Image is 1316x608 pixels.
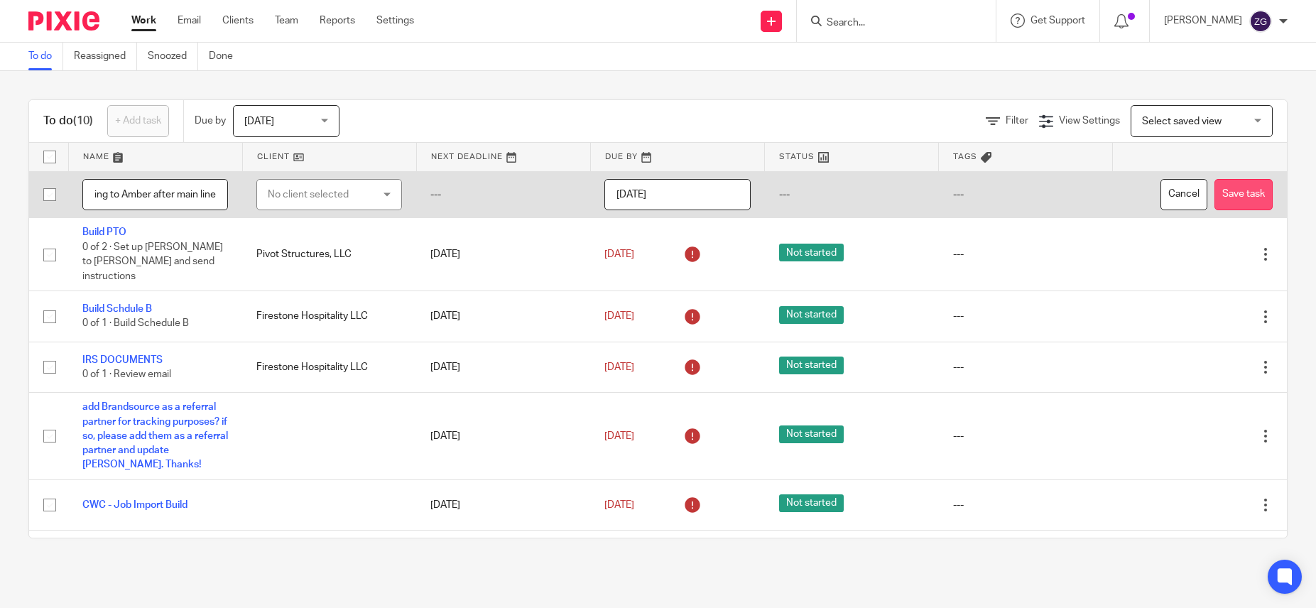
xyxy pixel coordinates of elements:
a: Clients [222,13,254,28]
a: IRS DOCUMENTS [82,355,163,365]
span: [DATE] [604,500,634,510]
span: 0 of 2 · Set up [PERSON_NAME] to [PERSON_NAME] and send instructions [82,242,223,281]
img: Pixie [28,11,99,31]
p: [PERSON_NAME] [1164,13,1242,28]
span: 0 of 1 · Review email [82,369,171,379]
span: (10) [73,115,93,126]
td: --- [939,171,1113,218]
a: Reports [320,13,355,28]
a: CWC - Job Import Build [82,500,187,510]
td: Firestone Hospitality LLC [242,291,416,342]
span: [DATE] [604,311,634,321]
a: Build Schdule B [82,304,152,314]
td: Firestone Hospitality LLC [242,342,416,392]
a: To do [28,43,63,70]
button: Cancel [1160,179,1207,211]
td: [DATE] [416,291,590,342]
a: Done [209,43,244,70]
div: --- [953,309,1099,323]
td: --- [416,171,590,218]
td: [DATE] [416,342,590,392]
span: Tags [953,153,977,161]
div: --- [953,429,1099,443]
a: Team [275,13,298,28]
a: Reassigned [74,43,137,70]
span: Not started [779,357,844,374]
div: --- [953,360,1099,374]
td: [DATE] [416,393,590,480]
input: Search [825,17,953,30]
div: No client selected [268,180,375,210]
span: [DATE] [604,249,634,259]
span: View Settings [1059,116,1120,126]
td: [DATE] [416,479,590,530]
span: Not started [779,306,844,324]
div: --- [953,498,1099,512]
span: Filter [1006,116,1028,126]
button: Save task [1214,179,1273,211]
span: [DATE] [244,116,274,126]
input: Task name [82,179,228,211]
div: --- [953,247,1099,261]
h1: To do [43,114,93,129]
span: Not started [779,425,844,443]
span: Not started [779,244,844,261]
td: [DATE] [416,218,590,291]
td: --- [765,171,939,218]
a: add Brandsource as a referral partner for tracking purposes? if so, please add them as a referral... [82,402,228,469]
a: Build PTO [82,227,126,237]
td: [DATE] [416,531,590,581]
span: Select saved view [1142,116,1222,126]
a: Snoozed [148,43,198,70]
p: Due by [195,114,226,128]
td: Pivot Structures, LLC [242,218,416,291]
input: Pick a date [604,179,750,211]
a: Settings [376,13,414,28]
span: Not started [779,494,844,512]
span: [DATE] [604,431,634,441]
span: 0 of 1 · Build Schedule B [82,319,189,329]
a: Work [131,13,156,28]
a: Email [178,13,201,28]
span: [DATE] [604,362,634,372]
span: Get Support [1030,16,1085,26]
a: + Add task [107,105,169,137]
img: svg%3E [1249,10,1272,33]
